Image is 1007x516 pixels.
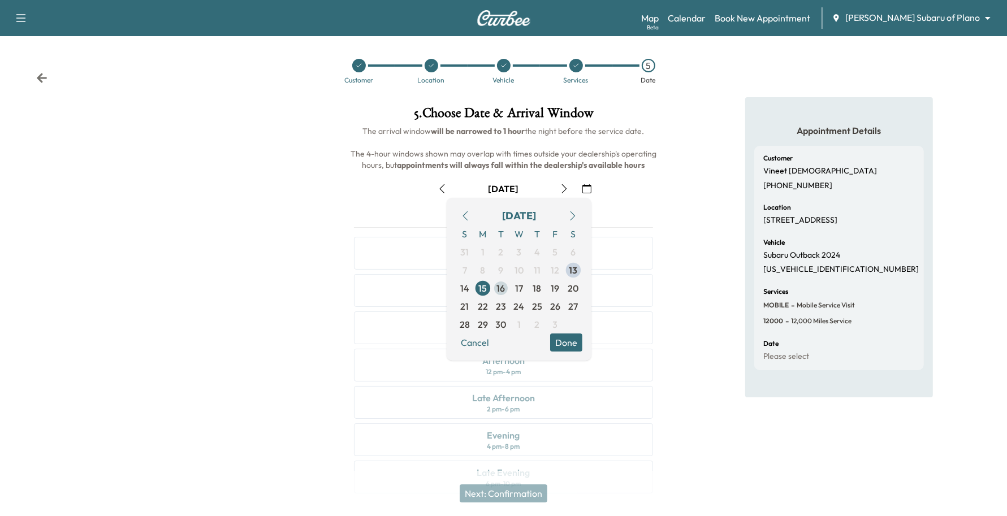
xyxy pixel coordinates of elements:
button: Cancel [456,333,494,352]
div: [DATE] [502,208,536,224]
h1: 5 . Choose Date & Arrival Window [345,106,663,125]
span: 2 [535,318,540,331]
span: 24 [514,300,525,313]
span: 28 [460,318,470,331]
span: 9 [499,263,504,277]
span: 16 [497,281,505,295]
span: 12000 [763,316,783,326]
div: Services [564,77,589,84]
span: 30 [496,318,507,331]
span: F [546,225,564,243]
span: 19 [551,281,560,295]
p: Vineet [DEMOGRAPHIC_DATA] [763,166,877,176]
span: 7 [463,263,467,277]
b: appointments will always fall within the dealership's available hours [397,160,645,170]
span: 22 [478,300,488,313]
span: 4 [534,245,540,259]
h6: Vehicle [763,239,785,246]
h6: Date [763,340,779,347]
span: 31 [461,245,469,259]
span: M [474,225,492,243]
h6: Services [763,288,788,295]
span: 8 [481,263,486,277]
span: 29 [478,318,488,331]
span: 5 [553,245,558,259]
div: 5 [642,59,655,72]
span: 23 [496,300,506,313]
button: Done [550,333,582,352]
span: 25 [532,300,542,313]
span: - [789,300,794,311]
div: Vehicle [493,77,515,84]
span: 20 [568,281,579,295]
span: Mobile Service Visit [794,301,855,310]
span: 6 [571,245,576,259]
span: 15 [479,281,487,295]
span: - [783,315,789,327]
span: 27 [569,300,578,313]
div: Date [641,77,656,84]
span: 21 [461,300,469,313]
span: 17 [515,281,523,295]
span: 3 [553,318,558,331]
span: 2 [499,245,504,259]
div: Location [418,77,445,84]
span: T [492,225,510,243]
h6: Location [763,204,791,211]
img: Curbee Logo [477,10,531,26]
span: 12 [551,263,560,277]
div: [DATE] [488,183,518,195]
div: Back [36,72,47,84]
p: Subaru Outback 2024 [763,250,840,261]
h5: Appointment Details [754,124,924,137]
span: 3 [517,245,522,259]
a: Calendar [668,11,706,25]
span: 18 [533,281,542,295]
span: S [564,225,582,243]
a: Book New Appointment [715,11,810,25]
p: [US_VEHICLE_IDENTIFICATION_NUMBER] [763,264,919,275]
span: 12,000 miles Service [789,316,852,326]
span: 14 [460,281,469,295]
span: The arrival window the night before the service date. The 4-hour windows shown may overlap with t... [351,126,658,170]
h6: Customer [763,155,793,162]
b: will be narrowed to 1 hour [431,126,525,136]
a: MapBeta [641,11,659,25]
p: Please select [763,352,809,362]
span: T [528,225,546,243]
span: 10 [515,263,524,277]
div: Beta [647,23,659,32]
div: Customer [344,77,373,84]
span: MOBILE [763,301,789,310]
span: W [510,225,528,243]
p: [PHONE_NUMBER] [763,181,832,191]
p: [STREET_ADDRESS] [763,215,837,226]
span: 13 [569,263,578,277]
span: 1 [517,318,521,331]
span: 26 [550,300,560,313]
span: 1 [481,245,485,259]
span: S [456,225,474,243]
span: 11 [534,263,541,277]
span: [PERSON_NAME] Subaru of Plano [845,11,980,24]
